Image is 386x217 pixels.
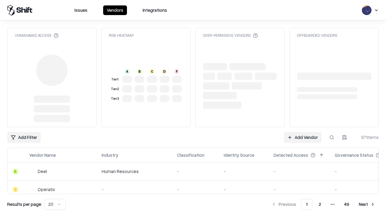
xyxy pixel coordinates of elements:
img: Deel [29,168,35,175]
button: 1 [301,199,313,210]
div: A [125,69,130,74]
div: Offboarded Vendors [297,33,337,38]
div: D [162,69,167,74]
div: - [177,168,214,175]
div: C [150,69,154,74]
div: Unmanaged Access [15,33,59,38]
div: B [137,69,142,74]
button: 2 [314,199,326,210]
button: Integrations [139,5,171,15]
p: Results per page: [7,201,42,207]
div: Tier 3 [110,96,120,101]
div: Tier 2 [110,86,120,92]
div: - [224,186,264,193]
div: - [274,186,325,193]
button: Vendors [103,5,127,15]
nav: pagination [268,199,379,210]
div: F [174,69,179,74]
img: Operatix [29,187,35,193]
div: - [177,186,214,193]
div: C [12,187,18,193]
div: Risk Heatmap [109,33,134,38]
button: Add Filter [7,132,41,143]
button: Issues [71,5,91,15]
div: Vendor Name [29,152,56,158]
div: Governance Status [335,152,373,158]
div: Industry [102,152,118,158]
div: Classification [177,152,204,158]
div: - [224,168,264,175]
div: - [102,186,167,193]
div: Deel [38,168,47,175]
div: Tier 1 [110,77,120,82]
a: Add Vendor [284,132,321,143]
div: 971 items [355,134,379,140]
div: Over-Permissive Vendors [203,33,258,38]
div: B [12,168,18,175]
div: Detected Access [274,152,308,158]
div: - [274,168,325,175]
div: Identity Source [224,152,254,158]
button: Next [355,199,379,210]
div: Operatix [38,186,55,193]
div: Human Resources [102,168,167,175]
button: 49 [339,199,354,210]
